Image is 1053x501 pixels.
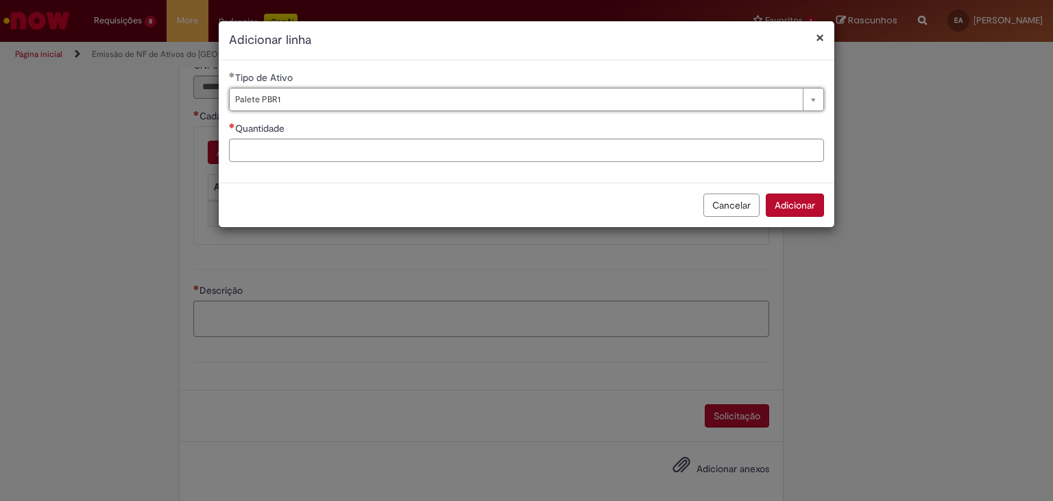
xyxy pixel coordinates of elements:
[766,194,824,217] button: Adicionar
[229,123,235,128] span: Necessários
[703,194,760,217] button: Cancelar
[816,30,824,45] button: Fechar modal
[229,139,824,162] input: Quantidade
[235,71,295,84] span: Tipo de Ativo
[229,72,235,78] span: Obrigatório Preenchido
[235,122,287,135] span: Quantidade
[235,89,796,110] span: Palete PBR1
[229,32,824,49] h2: Adicionar linha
